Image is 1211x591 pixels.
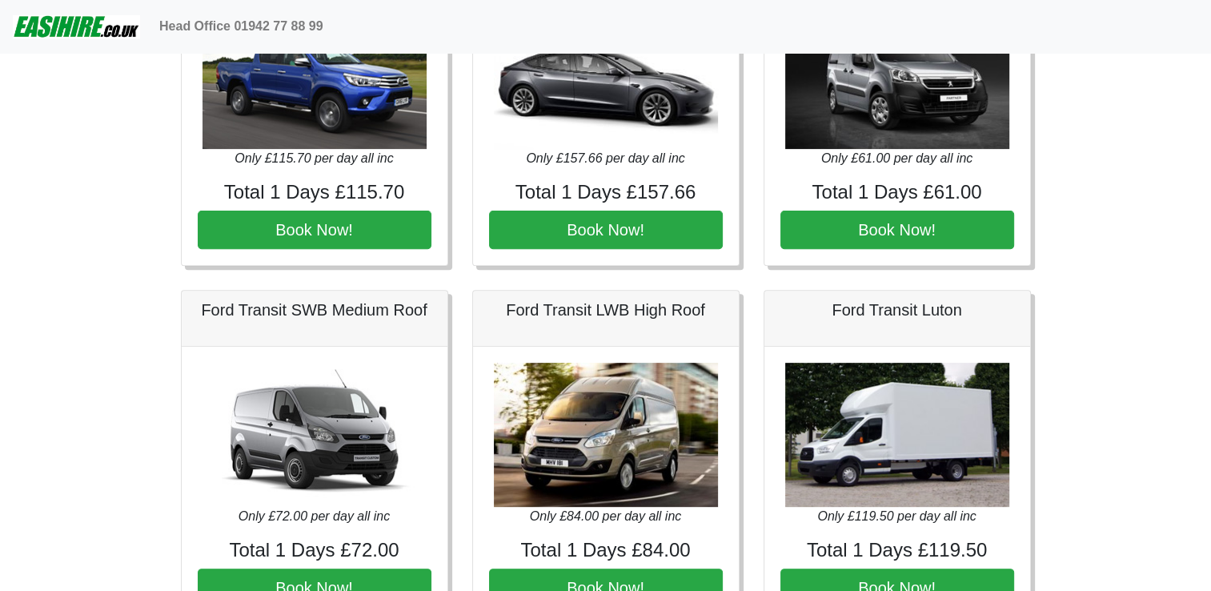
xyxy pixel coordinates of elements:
[530,509,681,523] i: Only £84.00 per day all inc
[198,539,431,562] h4: Total 1 Days £72.00
[198,300,431,320] h5: Ford Transit SWB Medium Roof
[780,300,1014,320] h5: Ford Transit Luton
[203,363,427,507] img: Ford Transit SWB Medium Roof
[198,211,431,249] button: Book Now!
[153,10,330,42] a: Head Office 01942 77 88 99
[494,5,718,149] img: Tesla 3 240 mile range
[489,211,723,249] button: Book Now!
[780,539,1014,562] h4: Total 1 Days £119.50
[494,363,718,507] img: Ford Transit LWB High Roof
[817,509,976,523] i: Only £119.50 per day all inc
[780,211,1014,249] button: Book Now!
[198,181,431,204] h4: Total 1 Days £115.70
[13,10,140,42] img: easihire_logo_small.png
[235,151,393,165] i: Only £115.70 per day all inc
[489,300,723,320] h5: Ford Transit LWB High Roof
[821,151,972,165] i: Only £61.00 per day all inc
[526,151,684,165] i: Only £157.66 per day all inc
[159,19,323,33] b: Head Office 01942 77 88 99
[239,509,390,523] i: Only £72.00 per day all inc
[203,5,427,149] img: Toyota Hilux
[489,539,723,562] h4: Total 1 Days £84.00
[489,181,723,204] h4: Total 1 Days £157.66
[780,181,1014,204] h4: Total 1 Days £61.00
[785,5,1009,149] img: Peugeot Partner
[785,363,1009,507] img: Ford Transit Luton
